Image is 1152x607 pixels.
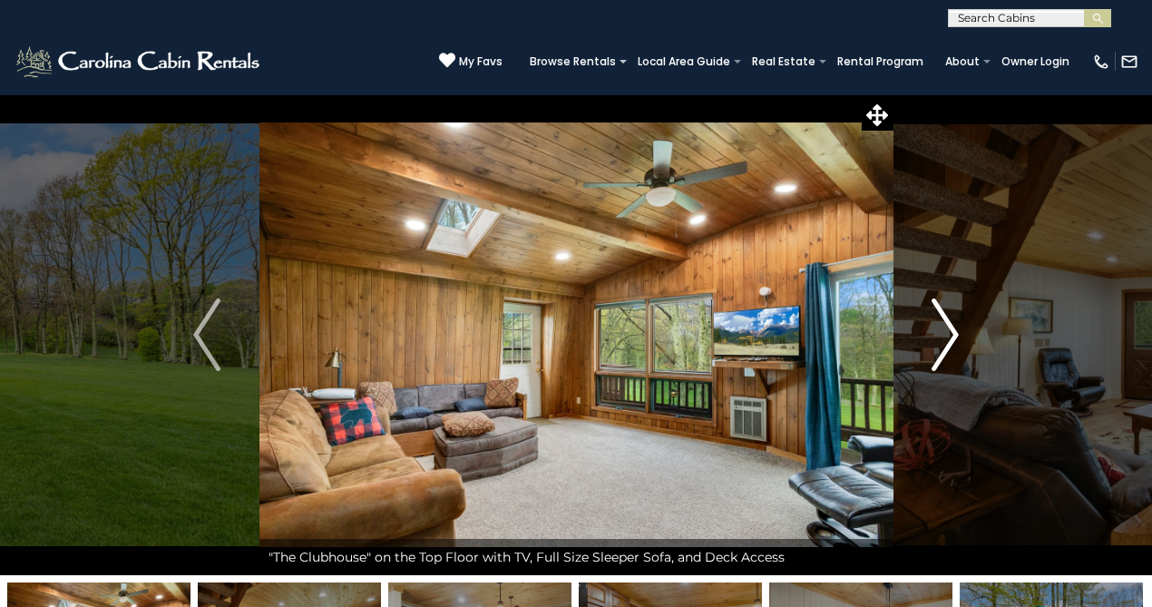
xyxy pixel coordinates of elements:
button: Previous [154,94,259,575]
a: Browse Rentals [521,49,625,74]
span: My Favs [459,54,503,70]
a: About [936,49,989,74]
img: mail-regular-white.png [1120,53,1138,71]
a: My Favs [439,52,503,71]
img: arrow [932,299,959,371]
a: Real Estate [743,49,825,74]
button: Next [893,94,998,575]
a: Owner Login [992,49,1079,74]
a: Rental Program [828,49,932,74]
img: arrow [193,299,220,371]
img: White-1-2.png [14,44,265,80]
img: phone-regular-white.png [1092,53,1110,71]
a: Local Area Guide [629,49,739,74]
div: "The Clubhouse" on the Top Floor with TV, Full Size Sleeper Sofa, and Deck Access [259,539,893,575]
